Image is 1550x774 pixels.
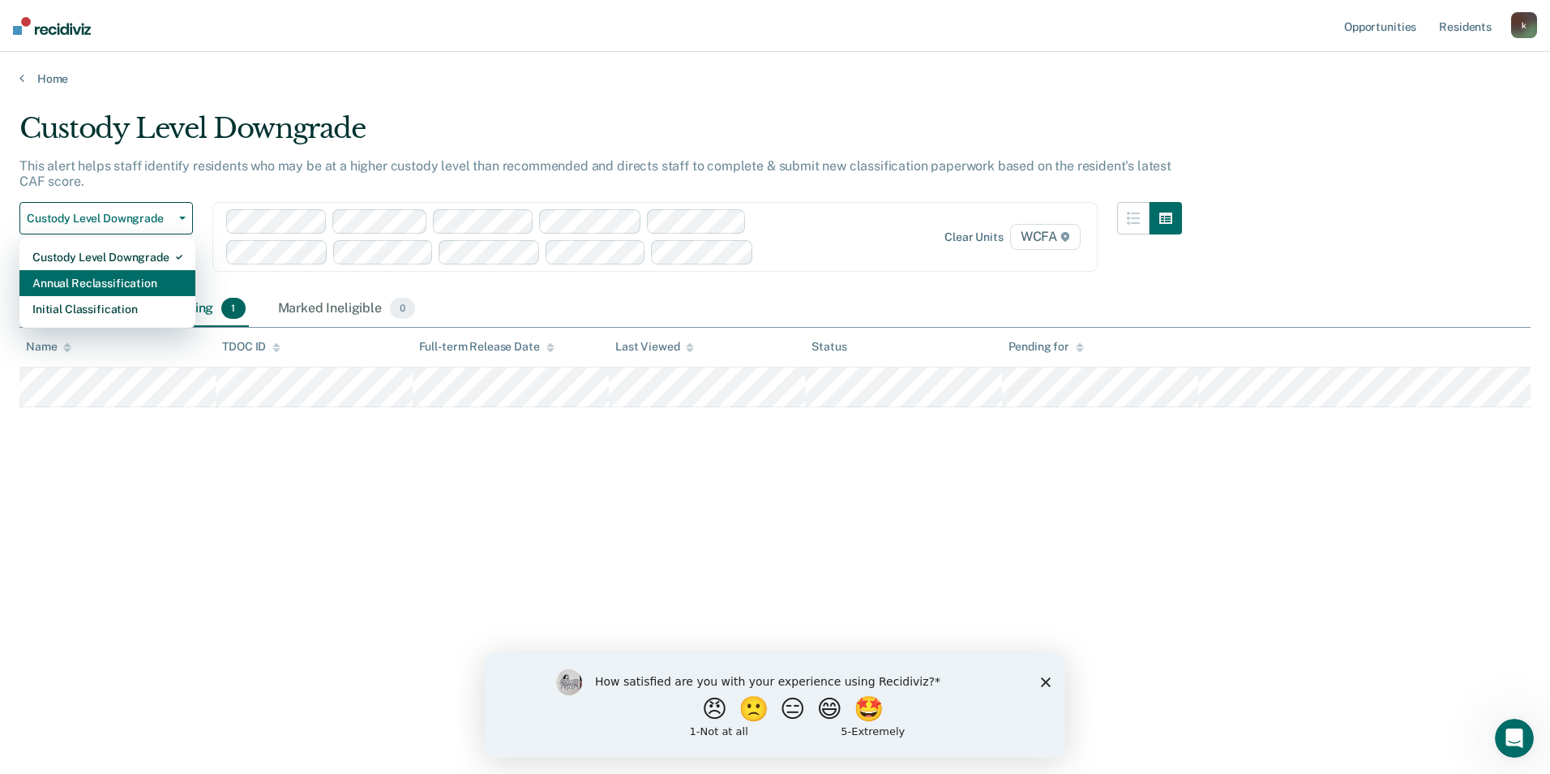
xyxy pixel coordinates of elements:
a: Home [19,71,1531,86]
span: Custody Level Downgrade [27,212,173,226]
div: Annual Reclassification [32,270,182,296]
div: Status [811,340,846,354]
iframe: Survey by Kim from Recidiviz [485,653,1065,758]
span: WCFA [1010,224,1081,250]
button: k [1511,12,1537,38]
div: Pending for [1008,340,1084,354]
div: TDOC ID [222,340,280,354]
div: Clear units [944,230,1004,244]
span: 1 [221,298,245,319]
div: Name [26,340,71,354]
div: Marked Ineligible0 [275,291,419,327]
img: Recidiviz [13,17,91,35]
iframe: Intercom live chat [1495,719,1534,758]
div: Custody Level Downgrade [19,112,1182,158]
div: Last Viewed [615,340,694,354]
div: Custody Level Downgrade [32,244,182,270]
div: Full-term Release Date [419,340,554,354]
div: Pending1 [161,291,248,327]
div: Initial Classification [32,296,182,322]
button: Custody Level Downgrade [19,202,193,234]
p: This alert helps staff identify residents who may be at a higher custody level than recommended a... [19,158,1171,189]
span: 0 [390,298,415,319]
